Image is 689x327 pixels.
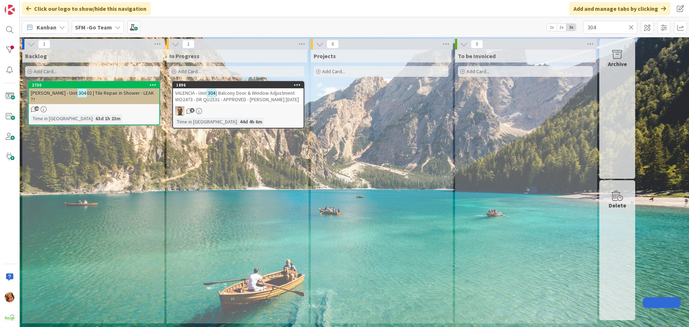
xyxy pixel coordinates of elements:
mark: 304 [78,89,87,97]
img: avatar [5,312,15,322]
span: : [237,118,238,126]
img: KD [5,292,15,302]
span: Add Card... [34,68,57,75]
span: In Progress [169,52,200,60]
b: SFM -Go Team [75,24,112,31]
div: 2730 [29,82,159,88]
div: SD [173,106,304,116]
span: 2x [557,24,566,31]
span: | Balcony Door & Window Adjustment WO2473 - DR QU2532 - APPROVED - [PERSON_NAME] [DATE] [175,90,299,103]
span: : [93,115,94,122]
span: Add Card... [467,68,489,75]
span: 18 [34,106,39,111]
div: Add and manage tabs by clicking [569,2,670,15]
div: Click our logo to show/hide this navigation [22,2,151,15]
span: 1 [38,40,50,48]
span: 1 [182,40,194,48]
span: 0 [471,40,483,48]
div: Time in [GEOGRAPHIC_DATA] [175,118,237,126]
div: Archive [608,60,627,68]
span: 02 | Tile Repair in Shower - LEAK ?? [31,90,154,103]
mark: 304 [207,89,216,97]
span: Projects [314,52,336,60]
input: Quick Filter... [583,21,637,34]
span: Add Card... [178,68,201,75]
span: 1x [547,24,557,31]
span: 0 [327,40,339,48]
span: Backlog [25,52,47,60]
span: VALENCIA - Unit [175,90,207,96]
span: 9 [190,108,194,113]
span: To be Invoiced [458,52,496,60]
div: 63d 1h 23m [94,115,122,122]
span: 3x [566,24,576,31]
span: Kanban [37,23,56,32]
div: 1896VALENCIA - Unit304| Balcony Door & Window Adjustment WO2473 - DR QU2532 - APPROVED - [PERSON_... [173,82,304,104]
div: 1896 [176,83,304,88]
div: Delete [609,201,626,210]
img: Visit kanbanzone.com [5,5,15,15]
div: 1896 [173,82,304,88]
span: [PERSON_NAME] - Unit [31,90,78,96]
div: 2730 [32,83,159,88]
span: Add Card... [322,68,345,75]
div: 2730[PERSON_NAME] - Unit30402 | Tile Repair in Shower - LEAK ?? [29,82,159,104]
div: 44d 4h 6m [238,118,264,126]
a: 2730[PERSON_NAME] - Unit30402 | Tile Repair in Shower - LEAK ??Time in [GEOGRAPHIC_DATA]:63d 1h 23m [28,81,160,125]
a: 1896VALENCIA - Unit304| Balcony Door & Window Adjustment WO2473 - DR QU2532 - APPROVED - [PERSON_... [172,81,304,129]
img: SD [175,106,184,116]
div: Time in [GEOGRAPHIC_DATA] [31,115,93,122]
